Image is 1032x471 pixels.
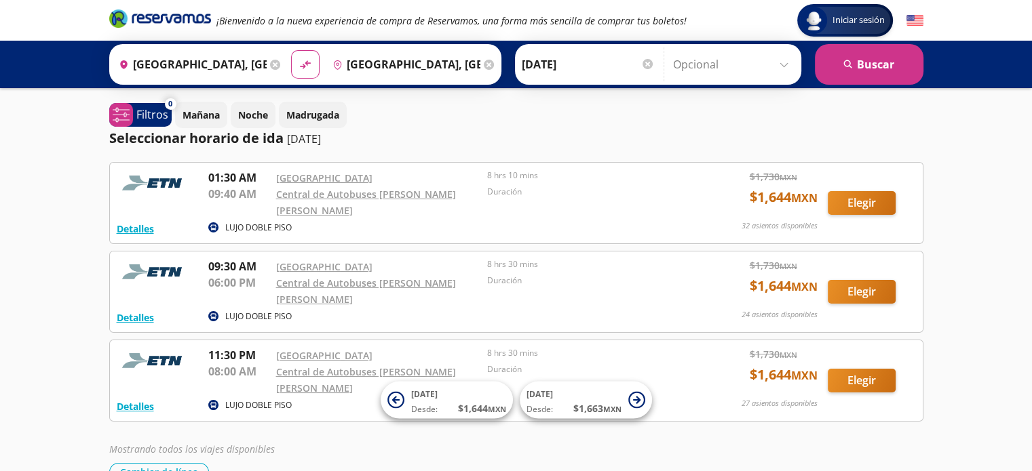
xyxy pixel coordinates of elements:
[225,399,292,411] p: LUJO DOBLE PISO
[286,108,339,122] p: Madrugada
[488,404,506,414] small: MXN
[208,169,269,186] p: 01:30 AM
[109,443,275,455] em: Mostrando todos los viajes disponibles
[208,347,269,363] p: 11:30 PM
[791,279,818,294] small: MXN
[750,169,797,184] span: $ 1,730
[411,388,438,400] span: [DATE]
[815,44,923,85] button: Buscar
[117,258,191,285] img: RESERVAMOS
[750,276,818,296] span: $ 1,644
[827,14,890,27] span: Iniciar sesión
[520,382,652,419] button: [DATE]Desde:$1,663MXN
[208,363,269,380] p: 08:00 AM
[603,404,622,414] small: MXN
[780,350,797,360] small: MXN
[117,347,191,374] img: RESERVAMOS
[225,310,292,323] p: LUJO DOBLE PISO
[117,310,154,325] button: Detalles
[791,190,818,205] small: MXN
[109,8,211,28] i: Brand Logo
[109,128,284,148] p: Seleccionar horario de ida
[742,309,818,321] p: 24 asientos disponibles
[208,186,269,202] p: 09:40 AM
[216,14,687,27] em: ¡Bienvenido a la nueva experiencia de compra de Reservamos, una forma más sencilla de comprar tus...
[276,171,372,184] a: [GEOGRAPHIC_DATA]
[487,169,692,182] p: 8 hrs 10 mins
[225,222,292,234] p: LUJO DOBLE PISO
[231,102,275,128] button: Noche
[828,280,896,304] button: Elegir
[750,347,797,361] span: $ 1,730
[906,12,923,29] button: English
[279,102,347,128] button: Madrugada
[208,258,269,274] p: 09:30 AM
[276,349,372,362] a: [GEOGRAPHIC_DATA]
[238,108,268,122] p: Noche
[175,102,227,128] button: Mañana
[750,187,818,207] span: $ 1,644
[287,131,321,147] p: [DATE]
[183,108,220,122] p: Mañana
[117,399,154,413] button: Detalles
[168,98,172,110] span: 0
[117,222,154,236] button: Detalles
[791,368,818,383] small: MXN
[276,365,456,394] a: Central de Autobuses [PERSON_NAME] [PERSON_NAME]
[487,363,692,375] p: Duración
[458,401,506,415] span: $ 1,644
[381,382,513,419] button: [DATE]Desde:$1,644MXN
[411,403,438,415] span: Desde:
[208,274,269,291] p: 06:00 PM
[750,365,818,385] span: $ 1,644
[527,388,553,400] span: [DATE]
[487,186,692,198] p: Duración
[117,169,191,197] img: RESERVAMOS
[673,47,795,81] input: Opcional
[276,260,372,273] a: [GEOGRAPHIC_DATA]
[522,47,655,81] input: Elegir Fecha
[487,347,692,359] p: 8 hrs 30 mins
[276,188,456,217] a: Central de Autobuses [PERSON_NAME] [PERSON_NAME]
[573,401,622,415] span: $ 1,663
[487,274,692,287] p: Duración
[276,277,456,306] a: Central de Autobuses [PERSON_NAME] [PERSON_NAME]
[527,403,553,415] span: Desde:
[109,103,172,127] button: 0Filtros
[742,220,818,232] p: 32 asientos disponibles
[136,106,168,123] p: Filtros
[780,261,797,271] small: MXN
[327,47,480,81] input: Buscar Destino
[487,258,692,270] p: 8 hrs 30 mins
[780,172,797,182] small: MXN
[828,191,896,215] button: Elegir
[828,369,896,392] button: Elegir
[742,398,818,409] p: 27 asientos disponibles
[109,8,211,33] a: Brand Logo
[113,47,267,81] input: Buscar Origen
[750,258,797,272] span: $ 1,730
